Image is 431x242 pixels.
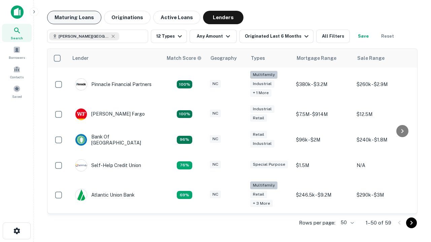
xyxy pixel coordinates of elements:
th: Mortgage Range [293,49,353,68]
div: Matching Properties: 14, hasApolloMatch: undefined [177,136,192,144]
div: Originated Last 6 Months [245,32,310,40]
div: Matching Properties: 26, hasApolloMatch: undefined [177,80,192,88]
div: NC [210,161,221,168]
div: Types [251,54,265,62]
div: Industrial [250,140,274,148]
div: Industrial [250,80,274,88]
button: 12 Types [151,30,187,43]
td: $7.5M - $914M [293,102,353,127]
div: Sale Range [357,54,385,62]
button: Save your search to get updates of matches that match your search criteria. [353,30,374,43]
th: Capitalize uses an advanced AI algorithm to match your search with the best lender. The match sco... [163,49,206,68]
div: Pinnacle Financial Partners [75,78,152,90]
img: picture [75,160,87,171]
div: NC [210,135,221,143]
span: Contacts [10,74,24,80]
button: Any Amount [190,30,237,43]
span: Borrowers [9,55,25,60]
button: Originations [104,11,151,24]
div: Special Purpose [250,161,288,168]
a: Saved [2,82,32,100]
div: Multifamily [250,71,277,79]
td: $12.5M [353,102,414,127]
iframe: Chat Widget [397,188,431,220]
td: $240k - $1.8M [353,127,414,153]
div: Geography [210,54,237,62]
div: Retail [250,191,267,198]
p: 1–50 of 59 [366,219,391,227]
div: Multifamily [250,182,277,189]
img: picture [75,79,87,90]
button: All Filters [316,30,350,43]
p: Rows per page: [299,219,335,227]
div: Matching Properties: 15, hasApolloMatch: undefined [177,110,192,118]
img: picture [75,189,87,201]
div: Self-help Credit Union [75,159,141,171]
th: Lender [68,49,163,68]
div: Lender [72,54,89,62]
span: Search [11,35,23,41]
div: + 1 more [250,89,271,97]
span: [PERSON_NAME][GEOGRAPHIC_DATA], [GEOGRAPHIC_DATA] [59,33,109,39]
td: N/A [353,153,414,178]
td: $96k - $2M [293,127,353,153]
div: [PERSON_NAME] Fargo [75,108,145,120]
button: Reset [377,30,398,43]
a: Borrowers [2,43,32,62]
div: Capitalize uses an advanced AI algorithm to match your search with the best lender. The match sco... [167,54,202,62]
img: capitalize-icon.png [11,5,24,19]
div: Retail [250,114,267,122]
td: $290k - $3M [353,178,414,212]
th: Types [247,49,293,68]
button: Go to next page [406,217,417,228]
div: Industrial [250,105,274,113]
div: NC [210,191,221,198]
div: Atlantic Union Bank [75,189,135,201]
div: NC [210,110,221,117]
div: + 3 more [250,200,273,207]
th: Sale Range [353,49,414,68]
div: Matching Properties: 11, hasApolloMatch: undefined [177,161,192,169]
h6: Match Score [167,54,200,62]
th: Geography [206,49,247,68]
span: Saved [12,94,22,99]
div: Mortgage Range [297,54,336,62]
button: Lenders [203,11,243,24]
td: $260k - $2.9M [353,68,414,102]
div: Bank Of [GEOGRAPHIC_DATA] [75,134,156,146]
button: Active Loans [153,11,200,24]
img: picture [75,109,87,120]
a: Search [2,24,32,42]
div: NC [210,80,221,88]
button: Maturing Loans [47,11,101,24]
td: $1.5M [293,153,353,178]
td: $380k - $3.2M [293,68,353,102]
div: Retail [250,131,267,138]
button: Originated Last 6 Months [239,30,313,43]
td: $246.5k - $9.2M [293,178,353,212]
a: Contacts [2,63,32,81]
img: picture [75,134,87,146]
div: Matching Properties: 10, hasApolloMatch: undefined [177,191,192,199]
div: 50 [338,218,355,228]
